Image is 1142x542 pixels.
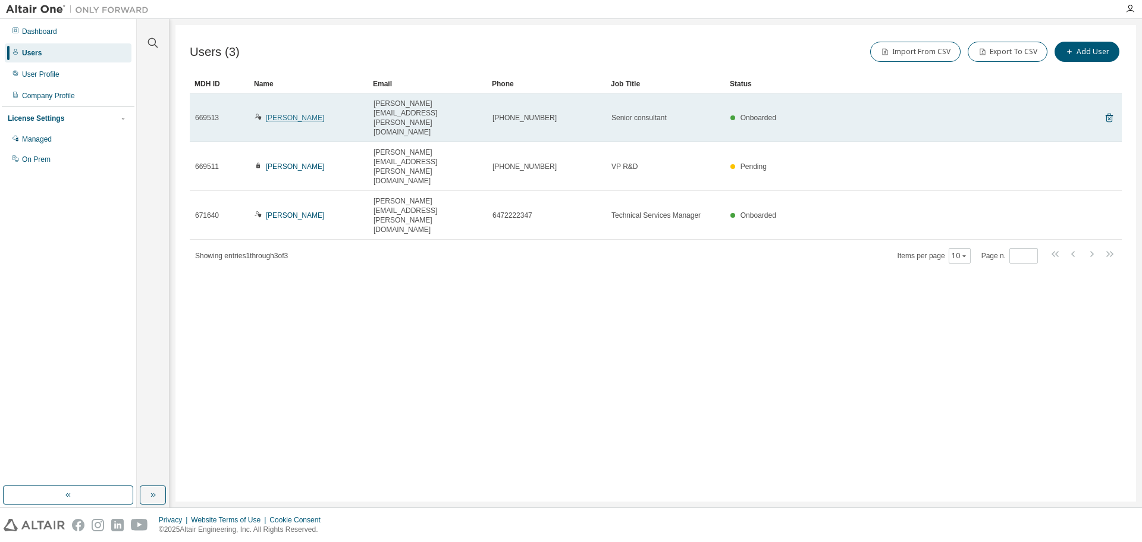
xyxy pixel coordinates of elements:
div: MDH ID [194,74,244,93]
span: Technical Services Manager [611,211,701,220]
img: youtube.svg [131,519,148,531]
a: [PERSON_NAME] [266,114,325,122]
div: Company Profile [22,91,75,101]
div: Cookie Consent [269,515,327,525]
span: Page n. [981,248,1038,264]
span: 6472222347 [492,211,532,220]
img: Altair One [6,4,155,15]
span: Onboarded [741,114,776,122]
img: instagram.svg [92,519,104,531]
span: VP R&D [611,162,638,171]
a: [PERSON_NAME] [266,211,325,220]
div: Phone [492,74,601,93]
span: Users (3) [190,45,240,59]
span: 671640 [195,211,219,220]
span: Senior consultant [611,113,667,123]
div: Dashboard [22,27,57,36]
button: Import From CSV [870,42,961,62]
div: Status [730,74,1060,93]
div: Job Title [611,74,720,93]
div: License Settings [8,114,64,123]
button: Export To CSV [968,42,1047,62]
span: [PHONE_NUMBER] [492,113,557,123]
img: altair_logo.svg [4,519,65,531]
img: facebook.svg [72,519,84,531]
div: Managed [22,134,52,144]
span: Showing entries 1 through 3 of 3 [195,252,288,260]
div: Website Terms of Use [191,515,269,525]
div: On Prem [22,155,51,164]
a: [PERSON_NAME] [266,162,325,171]
span: 669511 [195,162,219,171]
span: Items per page [898,248,971,264]
button: Add User [1055,42,1119,62]
span: [PERSON_NAME][EMAIL_ADDRESS][PERSON_NAME][DOMAIN_NAME] [374,99,482,137]
span: [PHONE_NUMBER] [492,162,557,171]
span: Pending [741,162,767,171]
div: Email [373,74,482,93]
div: Privacy [159,515,191,525]
span: [PERSON_NAME][EMAIL_ADDRESS][PERSON_NAME][DOMAIN_NAME] [374,196,482,234]
img: linkedin.svg [111,519,124,531]
p: © 2025 Altair Engineering, Inc. All Rights Reserved. [159,525,328,535]
div: Name [254,74,363,93]
span: 669513 [195,113,219,123]
button: 10 [952,251,968,261]
div: User Profile [22,70,59,79]
span: Onboarded [741,211,776,220]
span: [PERSON_NAME][EMAIL_ADDRESS][PERSON_NAME][DOMAIN_NAME] [374,148,482,186]
div: Users [22,48,42,58]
